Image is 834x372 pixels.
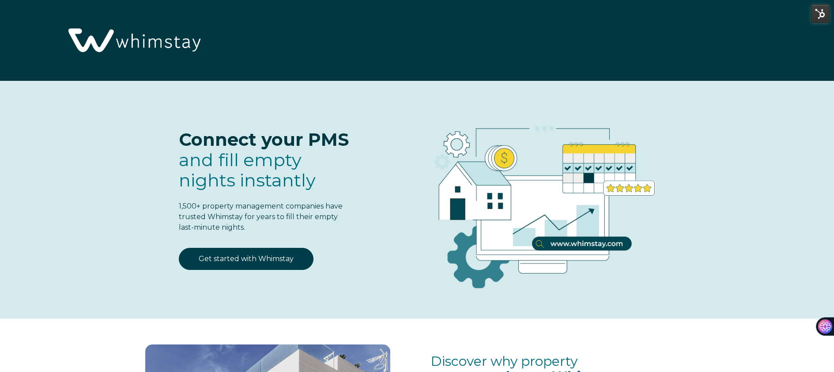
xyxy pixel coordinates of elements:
[179,149,316,191] span: fill empty nights instantly
[179,149,316,191] span: and
[179,248,313,270] a: Get started with Whimstay
[811,4,830,23] img: HubSpot Tools Menu Toggle
[179,202,343,232] span: 1,500+ property management companies have trusted Whimstay for years to fill their empty last-min...
[179,129,349,150] span: Connect your PMS
[62,4,205,78] img: Whimstay Logo-02 1
[384,99,695,303] img: RBO Ilustrations-03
